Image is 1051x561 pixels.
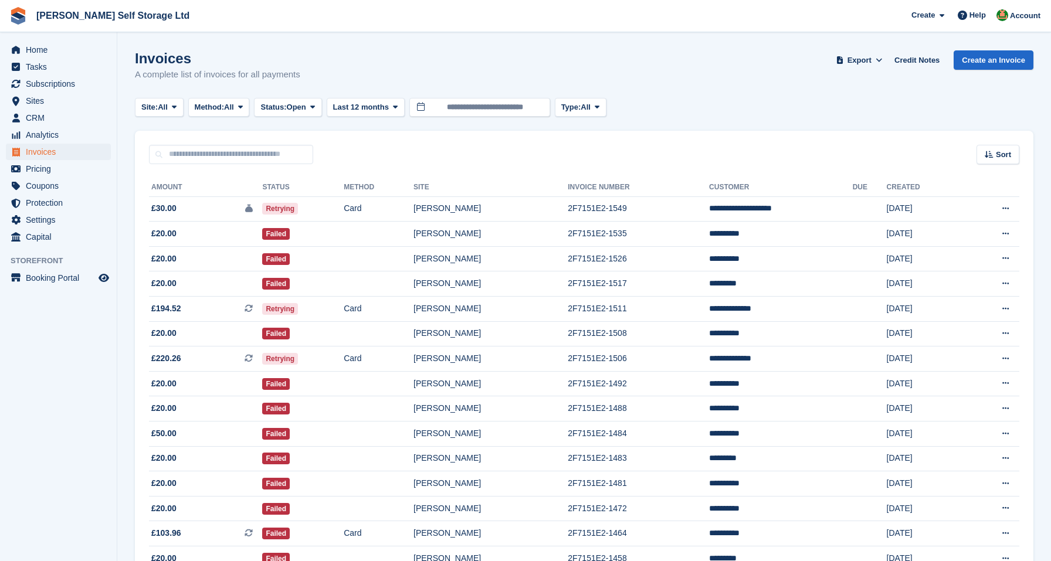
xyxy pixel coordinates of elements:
[151,477,177,489] span: £20.00
[135,50,300,66] h1: Invoices
[6,110,111,126] a: menu
[954,50,1033,70] a: Create an Invoice
[561,101,581,113] span: Type:
[6,42,111,58] a: menu
[262,503,290,515] span: Failed
[151,327,177,339] span: £20.00
[151,452,177,464] span: £20.00
[135,98,184,117] button: Site: All
[413,271,568,297] td: [PERSON_NAME]
[262,203,298,215] span: Retrying
[149,178,262,197] th: Amount
[887,446,964,471] td: [DATE]
[581,101,591,113] span: All
[6,127,111,143] a: menu
[887,471,964,497] td: [DATE]
[911,9,935,21] span: Create
[262,228,290,240] span: Failed
[887,421,964,447] td: [DATE]
[260,101,286,113] span: Status:
[413,396,568,421] td: [PERSON_NAME]
[413,346,568,372] td: [PERSON_NAME]
[413,178,568,197] th: Site
[344,521,413,546] td: Card
[26,42,96,58] span: Home
[887,246,964,271] td: [DATE]
[32,6,194,25] a: [PERSON_NAME] Self Storage Ltd
[969,9,986,21] span: Help
[6,161,111,177] a: menu
[344,297,413,322] td: Card
[890,50,944,70] a: Credit Notes
[568,496,709,521] td: 2F7151E2-1472
[887,297,964,322] td: [DATE]
[151,527,181,539] span: £103.96
[568,246,709,271] td: 2F7151E2-1526
[413,246,568,271] td: [PERSON_NAME]
[887,321,964,346] td: [DATE]
[568,346,709,372] td: 2F7151E2-1506
[833,50,885,70] button: Export
[151,302,181,315] span: £194.52
[333,101,389,113] span: Last 12 months
[568,521,709,546] td: 2F7151E2-1464
[853,178,887,197] th: Due
[26,76,96,92] span: Subscriptions
[262,378,290,390] span: Failed
[262,178,344,197] th: Status
[568,471,709,497] td: 2F7151E2-1481
[151,202,177,215] span: £30.00
[996,149,1011,161] span: Sort
[413,196,568,222] td: [PERSON_NAME]
[158,101,168,113] span: All
[151,402,177,414] span: £20.00
[413,471,568,497] td: [PERSON_NAME]
[254,98,321,117] button: Status: Open
[887,271,964,297] td: [DATE]
[6,195,111,211] a: menu
[141,101,158,113] span: Site:
[26,229,96,245] span: Capital
[262,328,290,339] span: Failed
[568,222,709,247] td: 2F7151E2-1535
[6,212,111,228] a: menu
[26,110,96,126] span: CRM
[151,227,177,240] span: £20.00
[413,222,568,247] td: [PERSON_NAME]
[262,303,298,315] span: Retrying
[568,297,709,322] td: 2F7151E2-1511
[344,178,413,197] th: Method
[413,421,568,447] td: [PERSON_NAME]
[262,478,290,489] span: Failed
[262,353,298,365] span: Retrying
[887,396,964,421] td: [DATE]
[413,371,568,396] td: [PERSON_NAME]
[344,346,413,372] td: Card
[6,59,111,75] a: menu
[568,446,709,471] td: 2F7151E2-1483
[887,178,964,197] th: Created
[26,144,96,160] span: Invoices
[151,427,177,440] span: £50.00
[188,98,250,117] button: Method: All
[9,7,27,25] img: stora-icon-8386f47178a22dfd0bd8f6a31ec36ba5ce8667c1dd55bd0f319d3a0aa187defe.svg
[6,229,111,245] a: menu
[887,196,964,222] td: [DATE]
[26,195,96,211] span: Protection
[887,521,964,546] td: [DATE]
[262,278,290,290] span: Failed
[26,59,96,75] span: Tasks
[6,178,111,194] a: menu
[327,98,405,117] button: Last 12 months
[555,98,606,117] button: Type: All
[6,270,111,286] a: menu
[6,144,111,160] a: menu
[568,371,709,396] td: 2F7151E2-1492
[151,277,177,290] span: £20.00
[262,528,290,539] span: Failed
[413,297,568,322] td: [PERSON_NAME]
[568,178,709,197] th: Invoice Number
[26,161,96,177] span: Pricing
[887,222,964,247] td: [DATE]
[151,502,177,515] span: £20.00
